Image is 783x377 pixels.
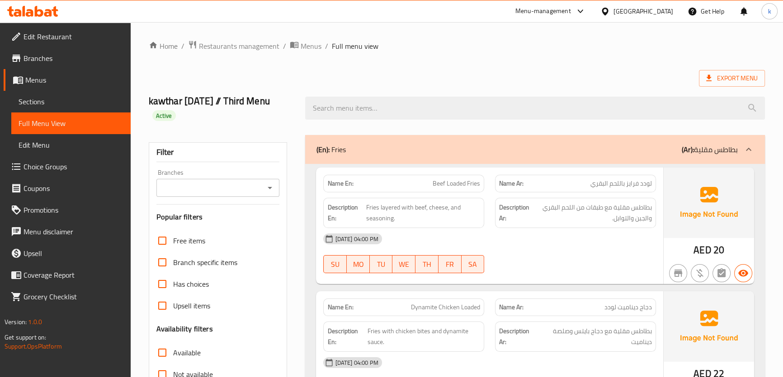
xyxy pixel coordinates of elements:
div: [GEOGRAPHIC_DATA] [613,6,673,16]
h2: kawthar [DATE] // Third Menu [149,94,295,121]
a: Full Menu View [11,112,131,134]
img: Ae5nvW7+0k+MAAAAAElFTkSuQmCC [664,168,754,238]
span: بطاطس مقلية مع طبقات من اللحم البقري والجبن والتوابل. [532,202,652,224]
span: SU [327,258,343,271]
span: Menus [25,74,123,85]
button: Not branch specific item [669,264,687,282]
span: k [768,6,771,16]
strong: Description En: [327,202,364,224]
span: Export Menu [706,73,758,84]
span: MO [350,258,366,271]
span: Fries with chicken bites and dynamite sauce. [368,326,480,348]
span: Active [152,112,176,120]
span: Menus [301,41,321,51]
strong: Name Ar: [499,179,524,188]
h3: Popular filters [156,212,280,222]
span: Branch specific items [173,257,237,268]
li: / [283,41,286,51]
a: Choice Groups [4,156,131,177]
span: Fries layered with beef, cheese, and seasoning. [366,202,480,224]
span: Version: [5,316,27,328]
span: Full Menu View [19,118,123,129]
input: search [305,97,764,120]
span: لودد فرايز باللحم البقري [590,179,652,188]
span: Menu disclaimer [24,226,123,237]
span: Branches [24,53,123,64]
span: Grocery Checklist [24,291,123,302]
li: / [325,41,328,51]
span: AED [693,241,711,259]
strong: Description Ar: [499,202,530,224]
span: TU [373,258,389,271]
button: Not has choices [712,264,731,282]
span: Sections [19,96,123,107]
h3: Availability filters [156,324,213,334]
span: Edit Restaurant [24,31,123,42]
div: Active [152,110,176,121]
div: (En): Fries(Ar):بطاطس مقلية [305,135,764,164]
a: Restaurants management [188,40,279,52]
span: Edit Menu [19,140,123,150]
span: Dynamite Chicken Loaded [411,303,480,312]
div: Menu-management [515,6,571,17]
a: Coverage Report [4,264,131,286]
li: / [181,41,184,51]
a: Menus [4,69,131,91]
nav: breadcrumb [149,40,765,52]
span: Available [173,347,201,358]
span: Upsell items [173,300,210,311]
button: FR [439,255,462,273]
a: Sections [11,91,131,112]
p: بطاطس مقلية [682,144,738,155]
span: Get support on: [5,331,46,343]
a: Branches [4,47,131,69]
button: WE [392,255,415,273]
button: TH [415,255,439,273]
a: Support.OpsPlatform [5,340,62,352]
button: TU [370,255,393,273]
span: WE [396,258,412,271]
button: Purchased item [691,264,709,282]
div: Filter [156,143,280,162]
a: Edit Menu [11,134,131,156]
span: Choice Groups [24,161,123,172]
span: Export Menu [699,70,765,87]
span: بطاطس مقلية مع دجاج بايتس وصلصة ديناميت [538,326,652,348]
span: Coverage Report [24,270,123,280]
button: SA [462,255,485,273]
span: Upsell [24,248,123,259]
strong: Name En: [327,303,353,312]
strong: Description Ar: [499,326,536,348]
button: Available [734,264,752,282]
a: Menus [290,40,321,52]
span: Has choices [173,279,209,289]
a: Grocery Checklist [4,286,131,307]
a: Home [149,41,178,51]
a: Edit Restaurant [4,26,131,47]
button: Open [264,182,276,194]
span: Full menu view [332,41,378,51]
span: 20 [713,241,724,259]
a: Promotions [4,199,131,221]
button: MO [347,255,370,273]
span: 1.0.0 [28,316,42,328]
b: (En): [316,143,329,156]
span: Coupons [24,183,123,194]
span: Promotions [24,205,123,215]
a: Upsell [4,242,131,264]
span: SA [465,258,481,271]
p: Fries [316,144,345,155]
a: Menu disclaimer [4,221,131,242]
strong: Name Ar: [499,303,524,312]
span: FR [442,258,458,271]
span: TH [419,258,435,271]
span: [DATE] 04:00 PM [331,358,382,367]
button: SU [323,255,347,273]
a: Coupons [4,177,131,199]
span: Beef Loaded Fries [433,179,480,188]
strong: Name En: [327,179,353,188]
strong: Description En: [327,326,365,348]
span: [DATE] 04:00 PM [331,235,382,243]
span: دجاج ديناميت لودد [604,303,652,312]
img: Ae5nvW7+0k+MAAAAAElFTkSuQmCC [664,291,754,362]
